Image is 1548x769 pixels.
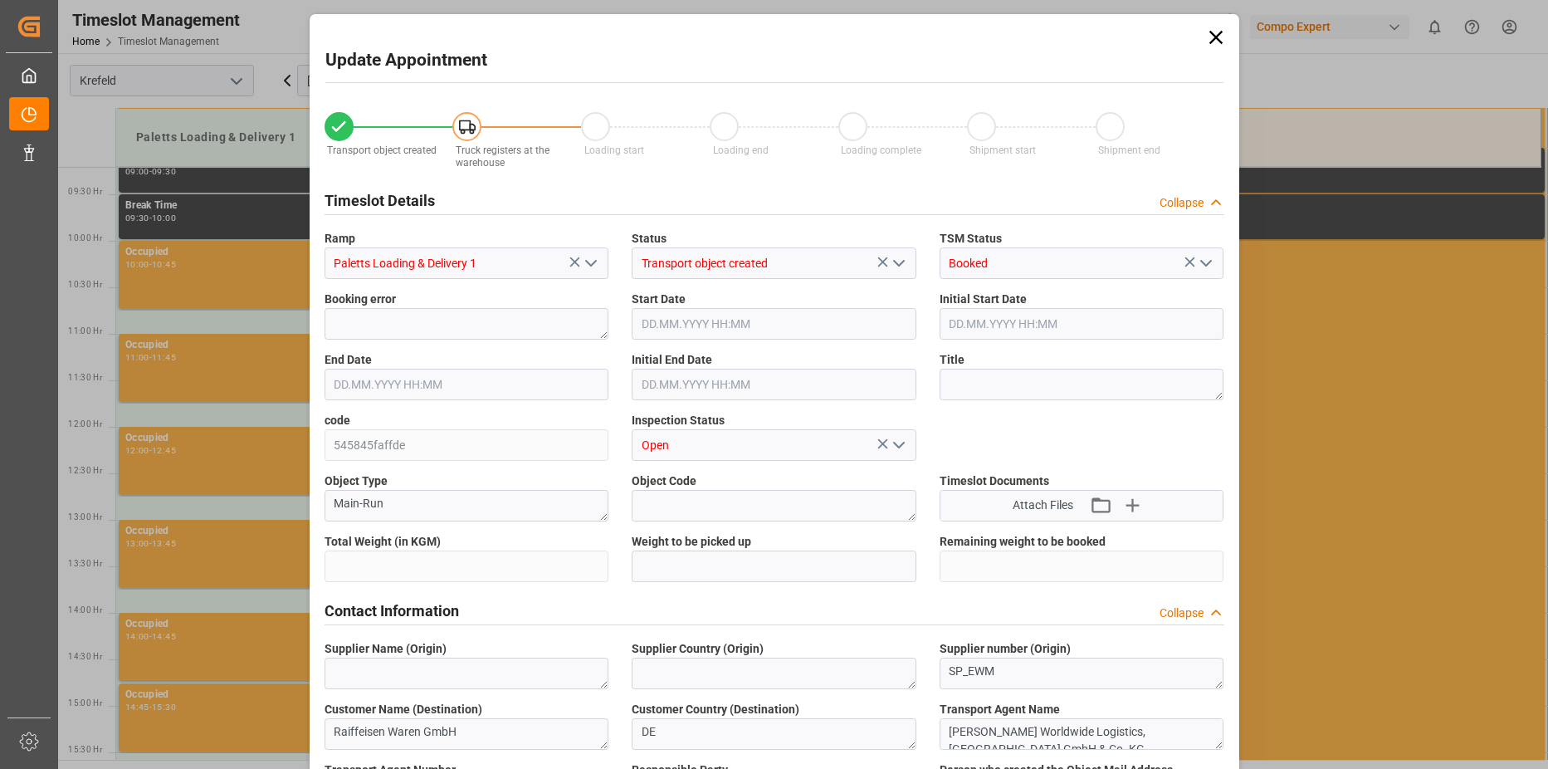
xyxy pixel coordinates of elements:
span: Supplier number (Origin) [940,640,1071,658]
span: Initial End Date [632,351,712,369]
span: Supplier Name (Origin) [325,640,447,658]
span: Start Date [632,291,686,308]
span: Attach Files [1013,497,1073,514]
span: TSM Status [940,230,1002,247]
span: Status [632,230,667,247]
h2: Contact Information [325,600,459,622]
span: Customer Country (Destination) [632,701,799,718]
span: Inspection Status [632,412,725,429]
span: Shipment start [969,144,1036,156]
textarea: Raiffeisen Waren GmbH [325,718,609,750]
button: open menu [885,433,910,458]
span: Ramp [325,230,355,247]
span: End Date [325,351,372,369]
span: Booking error [325,291,396,308]
span: Supplier Country (Origin) [632,640,764,658]
textarea: Main-Run [325,490,609,522]
button: open menu [885,251,910,277]
input: DD.MM.YYYY HH:MM [632,369,916,400]
span: Timeslot Documents [940,473,1049,490]
input: Type to search/select [325,247,609,279]
button: open menu [578,251,603,277]
span: Customer Name (Destination) [325,701,482,718]
input: DD.MM.YYYY HH:MM [325,369,609,400]
span: Title [940,351,964,369]
span: Remaining weight to be booked [940,533,1106,551]
span: Truck registers at the warehouse [456,144,549,169]
input: Type to search/select [632,247,916,279]
textarea: SP_EWM [940,658,1224,689]
span: Weight to be picked up [632,533,751,551]
span: Loading start [584,144,644,156]
span: Transport object created [327,144,437,156]
span: Loading end [713,144,769,156]
span: Object Type [325,473,388,490]
input: DD.MM.YYYY HH:MM [940,308,1224,340]
h2: Update Appointment [325,47,487,74]
input: DD.MM.YYYY HH:MM [632,308,916,340]
textarea: DE [632,718,916,750]
h2: Timeslot Details [325,189,435,212]
div: Collapse [1160,194,1204,212]
span: Transport Agent Name [940,701,1060,718]
span: Initial Start Date [940,291,1027,308]
span: Total Weight (in KGM) [325,533,441,551]
span: Object Code [632,473,696,490]
span: Shipment end [1098,144,1160,156]
textarea: [PERSON_NAME] Worldwide Logistics, [GEOGRAPHIC_DATA] GmbH & Co. KG [940,718,1224,750]
button: open menu [1193,251,1218,277]
div: Collapse [1160,605,1204,622]
span: Loading complete [841,144,921,156]
span: code [325,412,350,429]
